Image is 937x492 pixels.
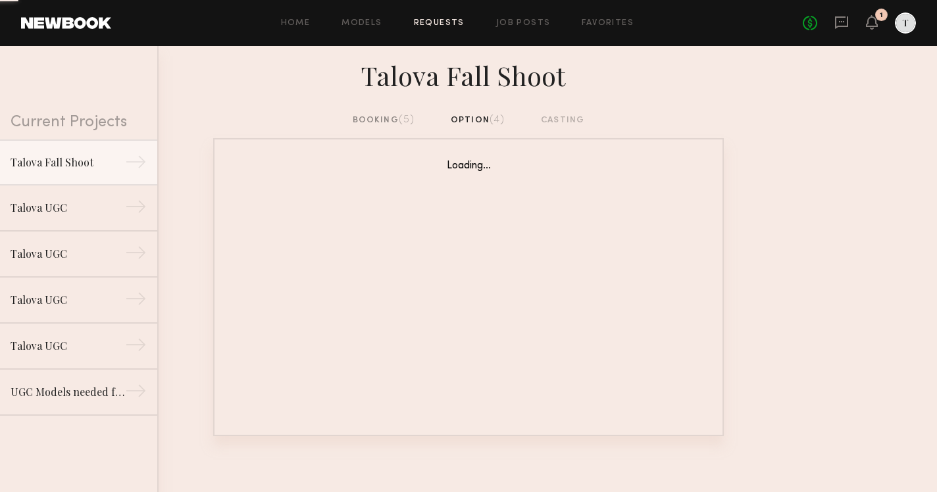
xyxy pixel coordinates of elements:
div: → [125,288,147,314]
div: Talova Fall Shoot [213,57,724,92]
div: UGC Models needed for [MEDICAL_DATA] brand [11,384,125,400]
div: → [125,196,147,222]
div: → [125,242,147,268]
div: Talova UGC [11,292,125,308]
a: Favorites [582,19,634,28]
div: Talova UGC [11,338,125,354]
a: Job Posts [496,19,551,28]
div: → [125,380,147,406]
div: Talova Fall Shoot [11,155,125,170]
div: Talova UGC [11,200,125,216]
a: Requests [414,19,465,28]
a: Models [342,19,382,28]
div: Talova UGC [11,246,125,262]
div: 1 [880,12,883,19]
div: Loading... [241,160,696,172]
span: (5) [399,114,415,125]
div: booking [353,113,415,128]
div: → [125,151,147,178]
a: Home [281,19,311,28]
div: → [125,334,147,360]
